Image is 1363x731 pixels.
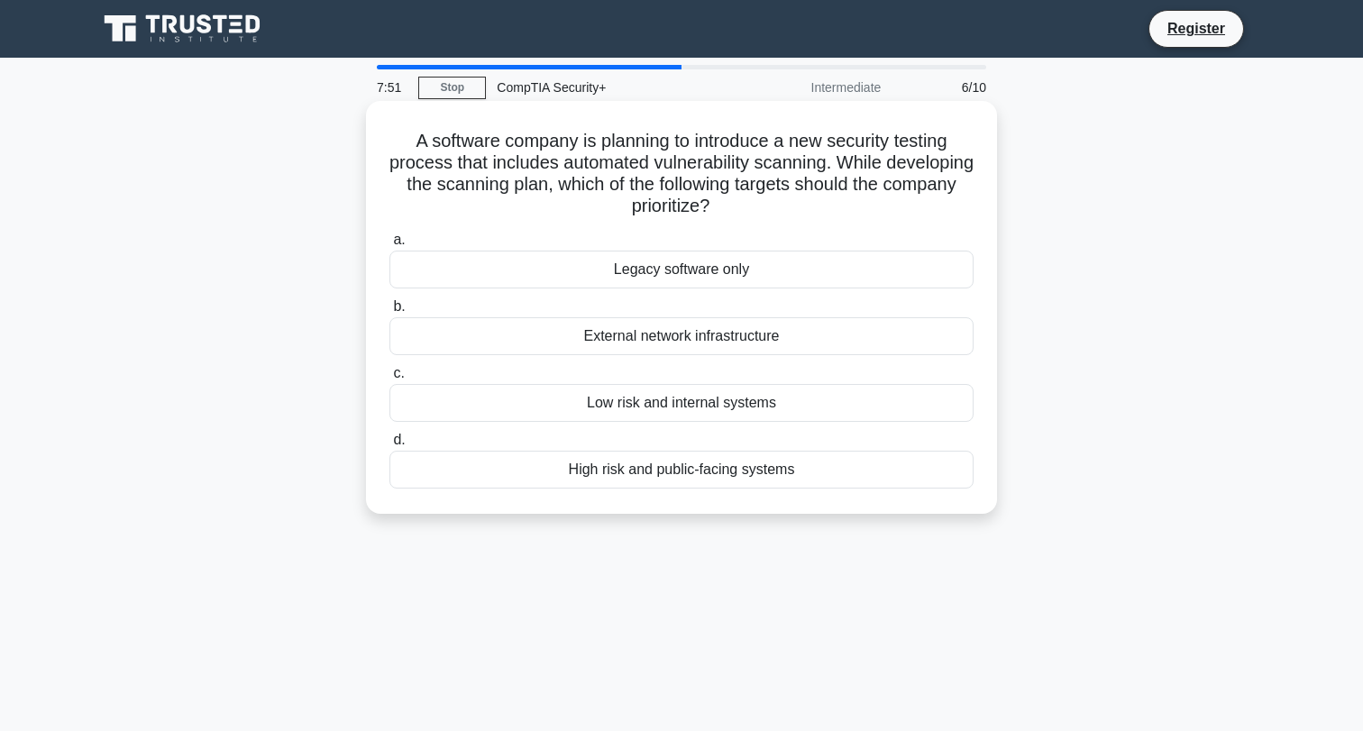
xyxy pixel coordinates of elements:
[393,365,404,380] span: c.
[389,451,974,489] div: High risk and public-facing systems
[388,130,975,218] h5: A software company is planning to introduce a new security testing process that includes automate...
[389,317,974,355] div: External network infrastructure
[389,384,974,422] div: Low risk and internal systems
[393,432,405,447] span: d.
[486,69,734,105] div: CompTIA Security+
[1157,17,1236,40] a: Register
[389,251,974,288] div: Legacy software only
[393,232,405,247] span: a.
[892,69,997,105] div: 6/10
[734,69,892,105] div: Intermediate
[393,298,405,314] span: b.
[418,77,486,99] a: Stop
[366,69,418,105] div: 7:51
